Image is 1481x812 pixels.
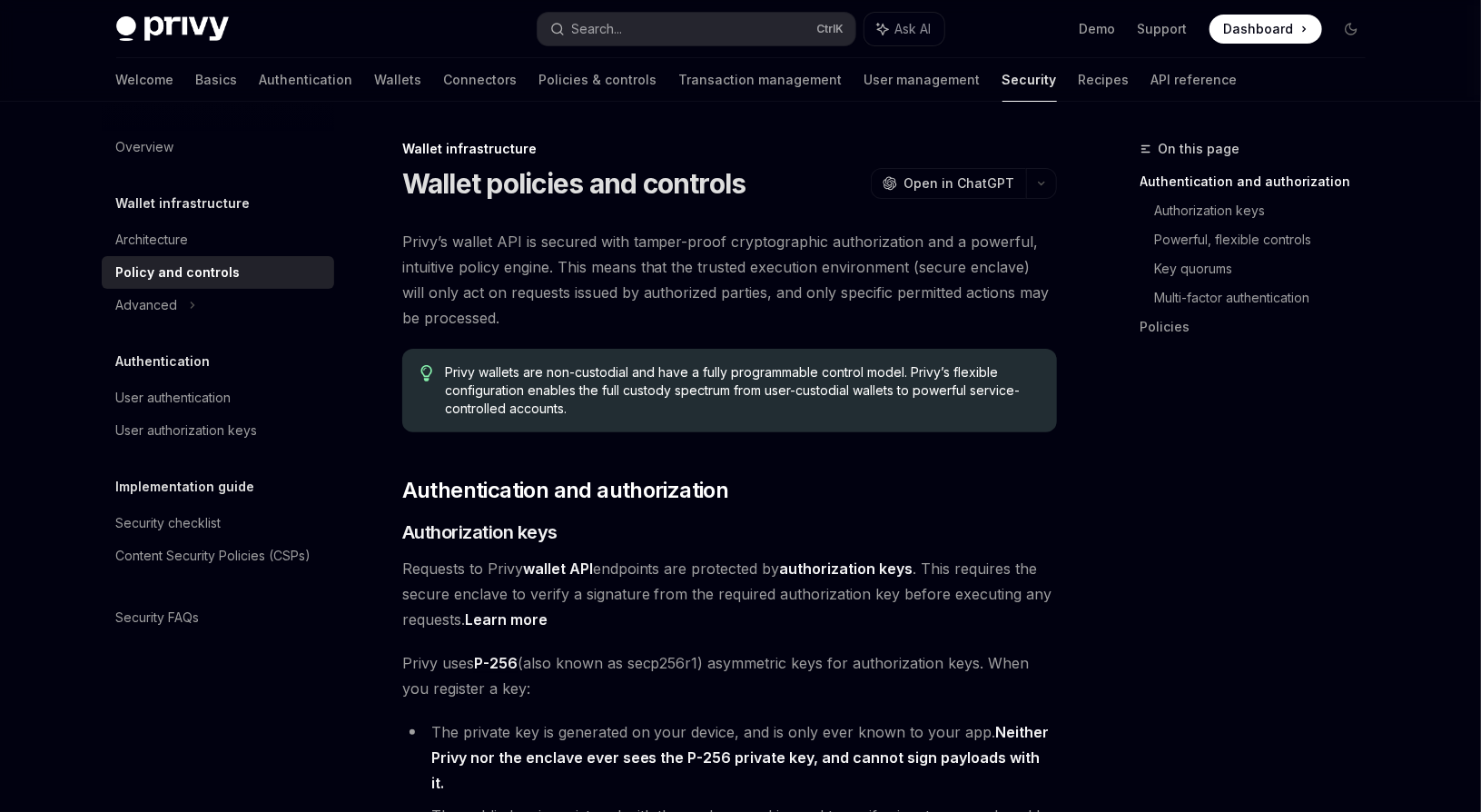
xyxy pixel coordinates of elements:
svg: Tip [420,365,433,381]
h5: Wallet infrastructure [116,193,251,214]
a: Authentication and authorization [1140,167,1380,196]
strong: authorization keys [780,559,913,578]
a: Security [1002,58,1057,102]
a: Demo [1080,20,1116,38]
a: Overview [102,131,334,163]
a: Wallets [375,58,422,102]
a: P-256 [474,654,518,673]
button: Search...CtrlK [538,13,855,45]
a: Connectors [444,58,518,102]
div: User authentication [116,387,232,409]
a: Architecture [102,223,334,256]
a: Key quorums [1155,254,1380,283]
div: Search... [572,18,623,40]
div: Advanced [116,294,178,316]
img: dark logo [116,16,229,42]
span: Dashboard [1224,20,1294,38]
a: Multi-factor authentication [1155,283,1380,312]
div: User authorization keys [116,420,258,441]
h1: Wallet policies and controls [402,167,746,200]
div: Content Security Policies (CSPs) [116,545,311,567]
a: Dashboard [1209,15,1322,44]
a: User management [864,58,981,102]
a: Recipes [1079,58,1130,102]
div: Wallet infrastructure [402,140,1057,158]
div: Policy and controls [116,262,241,283]
span: Authorization keys [402,520,558,545]
div: Security checklist [116,512,222,534]
a: Policies [1140,312,1380,342]
span: Ask AI [895,20,932,38]
a: Basics [196,58,238,102]
a: wallet API [523,559,593,579]
a: Powerful, flexible controls [1155,225,1380,254]
div: Overview [116,136,174,158]
strong: Neither Privy nor the enclave ever sees the P-256 private key, and cannot sign payloads with it. [431,723,1050,792]
span: On this page [1159,138,1240,160]
a: Security checklist [102,507,334,540]
span: Requests to Privy endpoints are protected by . This requires the secure enclave to verify a signa... [402,556,1057,632]
span: Authentication and authorization [402,476,729,505]
a: Authentication [260,58,353,102]
span: Ctrl K [817,22,844,36]
span: Privy wallets are non-custodial and have a fully programmable control model. Privy’s flexible con... [445,363,1038,418]
a: Transaction management [679,58,843,102]
span: Privy uses (also known as secp256r1) asymmetric keys for authorization keys. When you register a ... [402,650,1057,701]
a: Authorization keys [1155,196,1380,225]
a: Policy and controls [102,256,334,289]
a: Security FAQs [102,601,334,634]
a: Learn more [465,610,548,629]
h5: Authentication [116,351,211,372]
a: User authentication [102,381,334,414]
div: Architecture [116,229,189,251]
a: Policies & controls [539,58,657,102]
a: API reference [1151,58,1238,102]
a: Support [1138,20,1188,38]
button: Toggle dark mode [1337,15,1366,44]
a: User authorization keys [102,414,334,447]
button: Open in ChatGPT [871,168,1026,199]
div: Security FAQs [116,607,200,629]
span: Open in ChatGPT [904,174,1015,193]
a: Welcome [116,58,174,102]
h5: Implementation guide [116,476,255,498]
a: Content Security Policies (CSPs) [102,540,334,572]
button: Ask AI [864,13,944,45]
li: The private key is generated on your device, and is only ever known to your app. [402,719,1057,796]
span: Privy’s wallet API is secured with tamper-proof cryptographic authorization and a powerful, intui... [402,229,1057,331]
